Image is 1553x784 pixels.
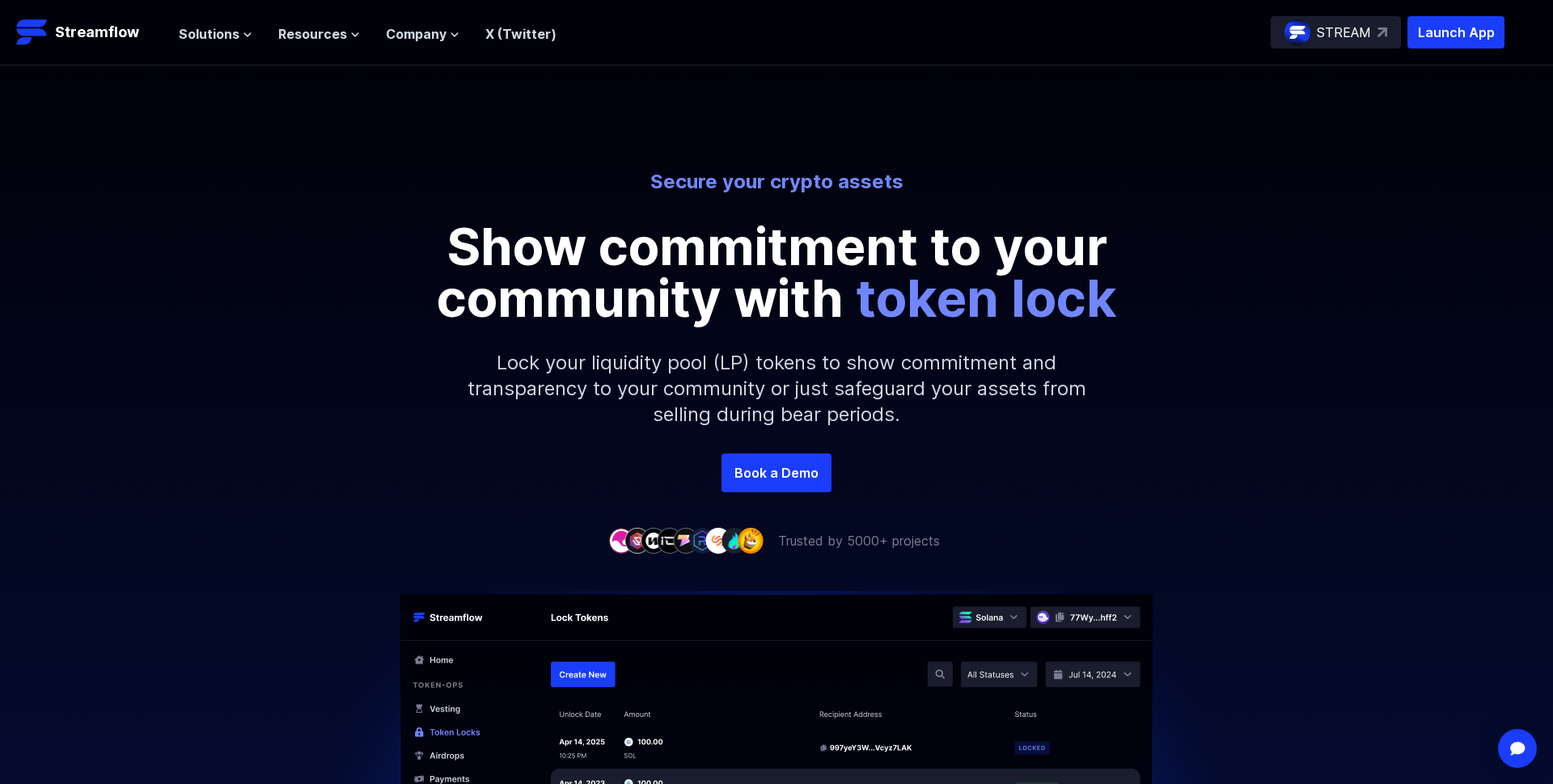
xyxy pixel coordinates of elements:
[278,24,360,44] button: Resources
[778,531,940,550] p: Trusted by 5000+ projects
[485,26,556,42] a: X (Twitter)
[705,528,731,553] img: company-7
[413,221,1140,324] p: Show commitment to your community with
[278,24,347,44] span: Resources
[624,528,650,553] img: company-2
[721,528,747,553] img: company-8
[1377,27,1387,37] img: top-right-arrow.svg
[641,528,666,553] img: company-3
[386,24,446,44] span: Company
[1407,16,1504,48] button: Launch App
[16,16,49,48] img: Streamflow Logo
[689,528,715,553] img: company-6
[1317,23,1371,42] p: STREAM
[1284,19,1310,45] img: streamflow-logo-circle.png
[721,453,832,492] a: Book a Demo
[55,21,139,44] p: Streamflow
[608,528,634,553] img: company-1
[657,528,683,553] img: company-4
[386,24,459,44] button: Company
[1498,729,1537,768] div: Open Intercom Messenger
[429,324,1124,453] p: Lock your liquidity pool (LP) tokens to show commitment and transparency to your community or jus...
[1271,16,1401,48] a: STREAM
[179,24,252,44] button: Solutions
[738,528,764,553] img: company-9
[16,16,163,48] a: Streamflow
[856,267,1117,329] span: token lock
[328,169,1225,195] p: Secure your crypto assets
[673,528,699,553] img: company-5
[179,24,239,44] span: Solutions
